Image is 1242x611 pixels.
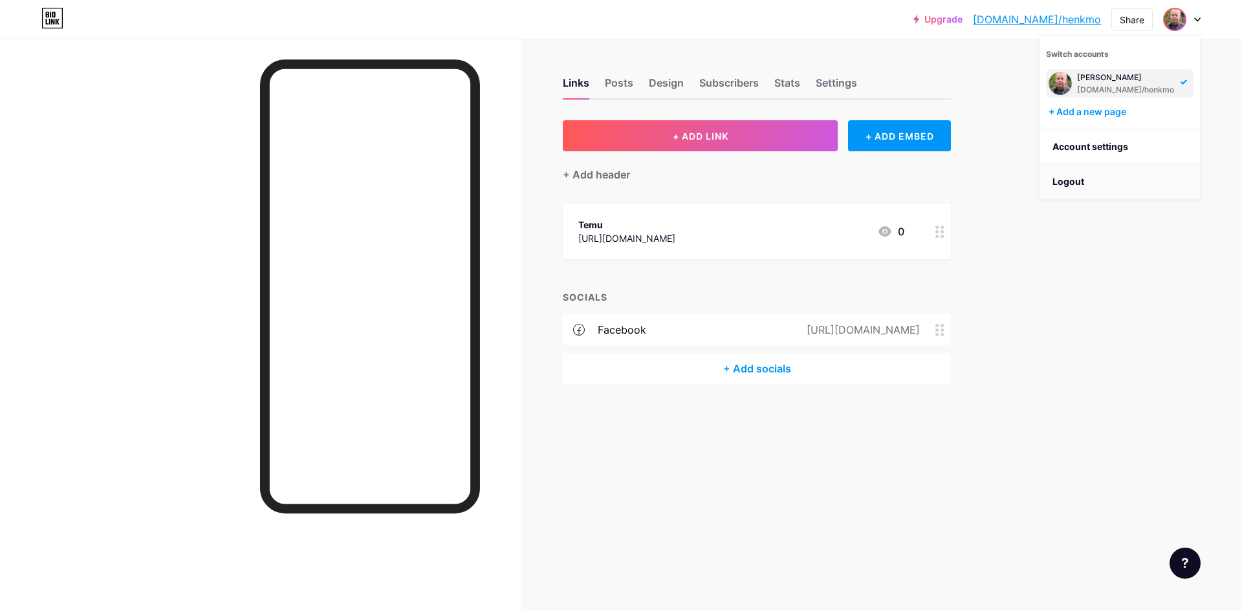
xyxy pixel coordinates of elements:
[578,218,675,231] div: Temu
[563,167,630,182] div: + Add header
[1049,105,1193,118] div: + Add a new page
[774,75,800,98] div: Stats
[1040,129,1200,164] a: Account settings
[699,75,759,98] div: Subscribers
[1077,85,1174,95] div: [DOMAIN_NAME]/henkmo
[598,322,646,338] div: facebook
[973,12,1101,27] a: [DOMAIN_NAME]/henkmo
[563,120,838,151] button: + ADD LINK
[1040,164,1200,199] li: Logout
[673,131,728,142] span: + ADD LINK
[786,322,935,338] div: [URL][DOMAIN_NAME]
[563,290,951,304] div: SOCIALS
[563,353,951,384] div: + Add socials
[563,75,589,98] div: Links
[1046,49,1109,59] span: Switch accounts
[1049,72,1072,95] img: henkmo
[1077,72,1174,83] div: [PERSON_NAME]
[877,224,904,239] div: 0
[913,14,963,25] a: Upgrade
[816,75,857,98] div: Settings
[1164,9,1185,30] img: henkmo
[848,120,951,151] div: + ADD EMBED
[578,231,675,245] div: [URL][DOMAIN_NAME]
[605,75,633,98] div: Posts
[649,75,684,98] div: Design
[1120,13,1144,27] div: Share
